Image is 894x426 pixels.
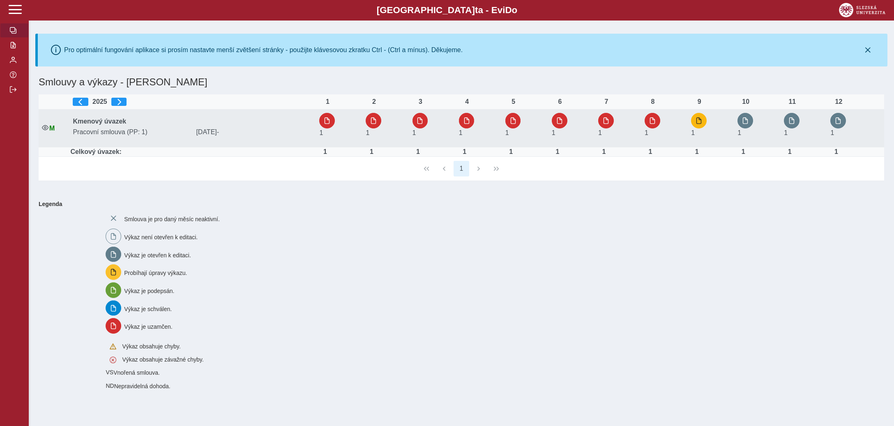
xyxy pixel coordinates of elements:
div: 3 [412,98,429,105]
div: Úvazek : 8 h / den. 40 h / týden. [781,148,798,156]
div: 5 [505,98,522,105]
div: 2 [366,98,382,105]
span: - [217,128,219,135]
div: Úvazek : 8 h / den. 40 h / týden. [363,148,380,156]
b: [GEOGRAPHIC_DATA] a - Evi [25,5,869,16]
span: Úvazek : 8 h / den. 40 h / týden. [598,129,602,136]
td: Celkový úvazek: [69,147,316,157]
span: t [475,5,478,15]
div: 12 [830,98,847,105]
h1: Smlouvy a výkazy - [PERSON_NAME] [35,73,745,91]
span: Úvazek : 8 h / den. 40 h / týden. [784,129,788,136]
div: Úvazek : 8 h / den. 40 h / týden. [735,148,751,156]
span: Nepravidelná dohoda. [114,383,171,389]
div: 4 [459,98,475,105]
div: 7 [598,98,615,105]
span: Úvazek : 8 h / den. 40 h / týden. [645,129,648,136]
div: Úvazek : 8 h / den. 40 h / týden. [596,148,612,156]
div: Pro optimální fungování aplikace si prosím nastavte menší zvětšení stránky - použijte klávesovou ... [64,46,463,54]
span: Výkaz obsahuje závažné chyby. [122,356,203,363]
b: Legenda [35,197,881,211]
div: 6 [552,98,568,105]
span: Úvazek : 8 h / den. 40 h / týden. [691,129,695,136]
span: Pracovní smlouva (PP: 1) [69,128,193,136]
span: Výkaz je uzamčen. [124,323,173,330]
span: Výkaz je podepsán. [124,288,174,294]
button: 1 [454,161,469,176]
i: Smlouva je aktivní [42,124,48,131]
span: Výkaz obsahuje chyby. [122,343,180,350]
span: Úvazek : 8 h / den. 40 h / týden. [412,129,416,136]
div: 11 [784,98,800,105]
span: Vnořená smlouva. [113,369,160,376]
div: 2025 [73,98,313,106]
div: 10 [737,98,754,105]
span: Úvazek : 8 h / den. 40 h / týden. [552,129,555,136]
div: Úvazek : 8 h / den. 40 h / týden. [828,148,844,156]
span: Údaje souhlasí s údaji v Magionu [49,125,55,132]
span: Probíhají úpravy výkazu. [124,270,187,276]
span: o [512,5,518,15]
span: Úvazek : 8 h / den. 40 h / týden. [830,129,834,136]
div: Úvazek : 8 h / den. 40 h / týden. [689,148,705,156]
span: [DATE] [193,128,316,136]
span: D [505,5,512,15]
div: Úvazek : 8 h / den. 40 h / týden. [410,148,426,156]
span: Úvazek : 8 h / den. 40 h / týden. [366,129,369,136]
span: Výkaz není otevřen k editaci. [124,234,198,240]
div: Úvazek : 8 h / den. 40 h / týden. [503,148,519,156]
span: Výkaz je otevřen k editaci. [124,252,191,258]
div: Úvazek : 8 h / den. 40 h / týden. [317,148,333,156]
div: Úvazek : 8 h / den. 40 h / týden. [456,148,473,156]
span: Smlouva je pro daný měsíc neaktivní. [124,216,220,222]
span: Úvazek : 8 h / den. 40 h / týden. [459,129,463,136]
div: 9 [691,98,707,105]
div: 8 [645,98,661,105]
span: Výkaz je schválen. [124,305,172,312]
b: Kmenový úvazek [73,118,126,125]
span: Smlouva vnořená do kmene [106,382,114,389]
span: Smlouva vnořená do kmene [106,369,113,376]
div: Úvazek : 8 h / den. 40 h / týden. [549,148,566,156]
img: logo_web_su.png [839,3,885,17]
div: Úvazek : 8 h / den. 40 h / týden. [642,148,659,156]
span: Úvazek : 8 h / den. 40 h / týden. [319,129,323,136]
span: Úvazek : 8 h / den. 40 h / týden. [505,129,509,136]
div: 1 [319,98,336,105]
span: Úvazek : 8 h / den. 40 h / týden. [737,129,741,136]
